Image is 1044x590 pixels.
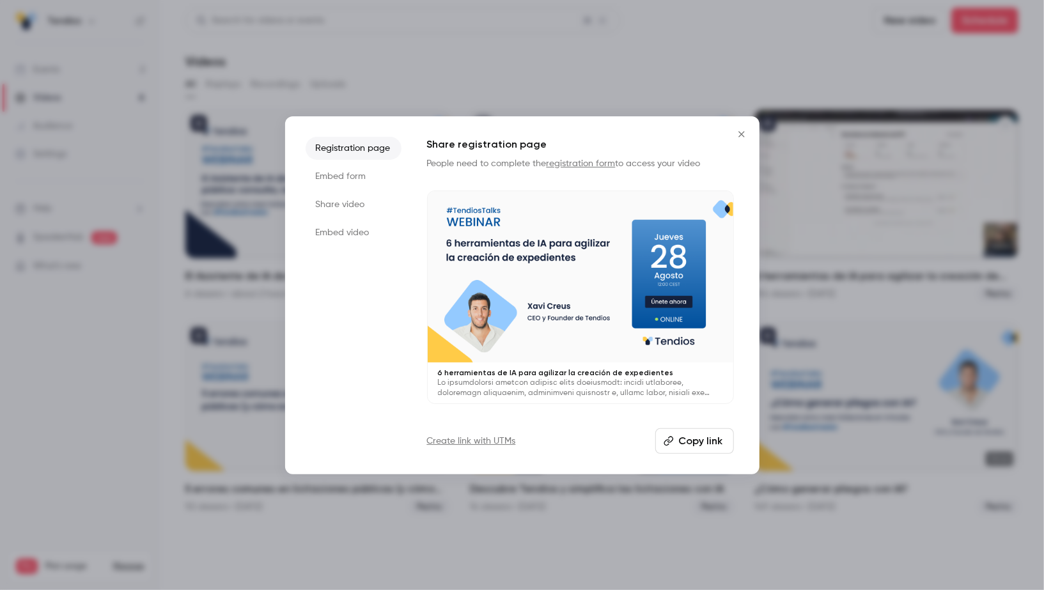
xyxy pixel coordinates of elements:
button: Copy link [655,428,734,454]
p: People need to complete the to access your video [427,157,734,170]
li: Registration page [306,137,401,160]
p: 6 herramientas de IA para agilizar la creación de expedientes [438,368,723,378]
li: Embed video [306,221,401,244]
h1: Share registration page [427,137,734,152]
button: Close [729,121,754,147]
p: Lo ipsumdolorsi ametcon adipisc elits doeiusmodt: incidi utlaboree, doloremagn aliquaenim, admini... [438,378,723,398]
li: Embed form [306,165,401,188]
a: 6 herramientas de IA para agilizar la creación de expedientesLo ipsumdolorsi ametcon adipisc elit... [427,190,734,405]
a: registration form [547,159,616,168]
li: Share video [306,193,401,216]
a: Create link with UTMs [427,435,516,447]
